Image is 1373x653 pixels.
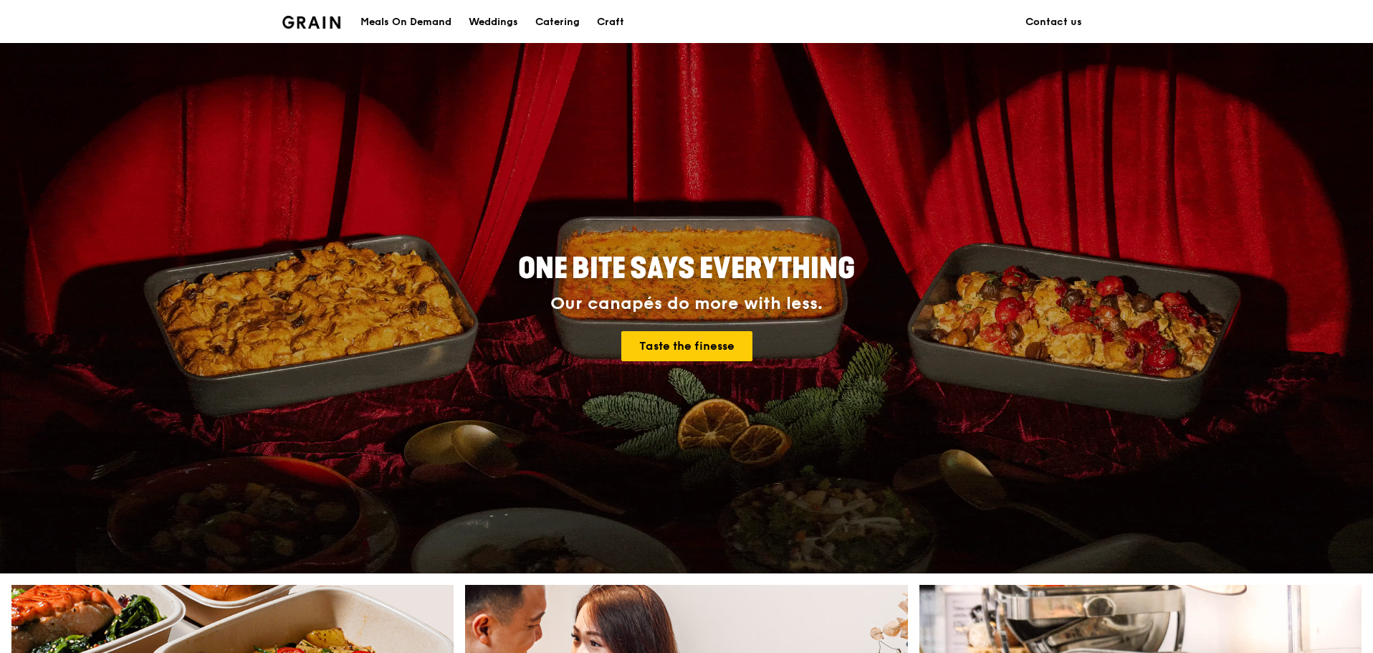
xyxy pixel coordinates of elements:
[460,1,527,44] a: Weddings
[518,252,855,286] span: ONE BITE SAYS EVERYTHING
[469,1,518,44] div: Weddings
[621,331,752,361] a: Taste the finesse
[282,16,340,29] img: Grain
[597,1,624,44] div: Craft
[535,1,580,44] div: Catering
[527,1,588,44] a: Catering
[1017,1,1091,44] a: Contact us
[588,1,633,44] a: Craft
[360,1,451,44] div: Meals On Demand
[429,294,944,314] div: Our canapés do more with less.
